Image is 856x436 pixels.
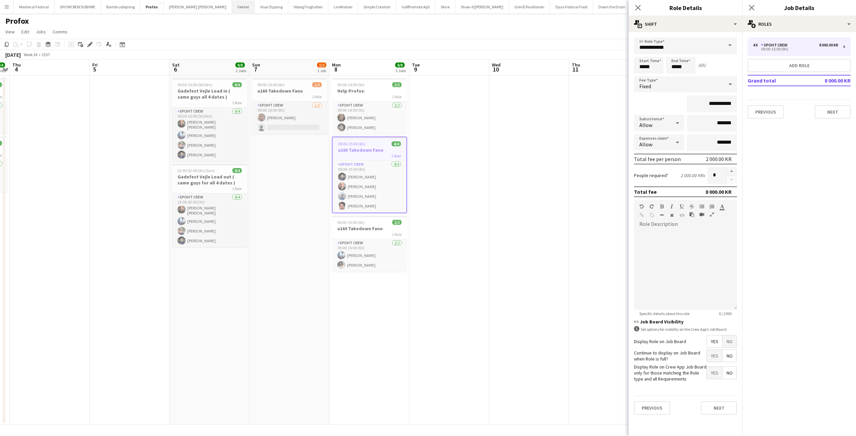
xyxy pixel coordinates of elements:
button: Show-if/[PERSON_NAME] [455,0,509,13]
div: CEST [41,52,50,57]
div: 2 000.00 KR x [680,172,705,178]
button: Previous [634,401,670,415]
button: Italic [669,204,674,209]
button: Clear Formatting [669,212,674,218]
h3: Gadefest Vejle Load in ( same guys all 4 dates ) [172,88,247,100]
app-card-role: Spoht Crew1/209:00-15:00 (6h)[PERSON_NAME] [252,102,327,134]
span: 2/2 [392,82,402,87]
button: Down the Drain [593,0,631,13]
div: Total fee per person [634,156,681,162]
button: GolfPromote ApS [396,0,435,13]
div: (6h) [698,62,706,68]
span: 1 Role [232,100,242,105]
h3: Job Details [742,3,856,12]
app-job-card: 23:00-02:00 (3h) (Sun)4/4Gadefest Vejle Load out ( same guys for all 4 dates )1 RoleSpoht Crew4/4... [172,164,247,247]
span: 4/4 [392,141,401,146]
h3: u160 Takedown Fano [332,226,407,232]
span: 09:00-14:00 (5h) [337,82,364,87]
a: Comms [50,27,70,36]
a: View [3,27,17,36]
app-job-card: 09:30-15:00 (5h30m)4/4Gadefest Vejle Load in ( same guys all 4 dates )1 RoleSpoht Crew4/409:30-15... [172,78,247,161]
app-job-card: 09:00-15:00 (6h)2/2u160 Takedown Fano1 RoleSpoht Crew2/209:00-15:00 (6h)[PERSON_NAME][PERSON_NAME] [332,216,407,272]
button: Undo [639,204,644,209]
button: Underline [679,204,684,209]
span: 8/8 [235,62,245,67]
div: Total fee [634,188,657,195]
div: 1 Job [317,68,326,73]
button: Add role [748,59,851,72]
span: 10 [491,65,501,73]
span: Sat [172,62,180,68]
button: Increase [726,167,737,176]
span: 1 Role [392,232,402,237]
span: No [723,335,737,347]
div: 3 Jobs [396,68,406,73]
label: Display Role on Job Board [634,338,686,344]
app-job-card: 09:00-15:00 (6h)1/2u160 Takedown Fano1 RoleSpoht Crew1/209:00-15:00 (6h)[PERSON_NAME] [252,78,327,134]
span: 4/4 [232,168,242,173]
button: Fullscreen [710,212,714,217]
span: 2/2 [392,220,402,225]
h3: Help Profox. [332,88,407,94]
button: Profox [140,0,164,13]
span: 1 Role [392,94,402,99]
app-job-card: 09:00-14:00 (5h)2/2Help Profox.1 RoleSpoht Crew2/209:00-14:00 (5h)[PERSON_NAME][PERSON_NAME] [332,78,407,134]
span: Yes [707,350,722,362]
span: 09:00-15:00 (6h) [337,220,364,225]
label: People required [634,172,669,178]
button: Djurs Festival Food [550,0,593,13]
span: Jobs [36,29,46,35]
app-card-role: Spoht Crew2/209:00-15:00 (6h)[PERSON_NAME][PERSON_NAME] [332,239,407,272]
span: Tue [412,62,420,68]
h3: u160 Takedown Fano [252,88,327,94]
button: Redo [649,204,654,209]
app-card-role: Spoht Crew2/209:00-14:00 (5h)[PERSON_NAME][PERSON_NAME] [332,102,407,134]
span: No [723,350,737,362]
span: 1/2 [312,82,322,87]
div: 8 000.00 KR [819,43,838,47]
button: ViborgTinghallen [288,0,328,13]
button: Unordered List [700,204,704,209]
div: 2 000.00 KR [706,156,732,162]
app-job-card: 09:00-15:00 (6h)4/4u160 Takedown Fano1 RoleSpoht Crew4/409:00-15:00 (6h)[PERSON_NAME][PERSON_NAME... [332,137,407,213]
span: 09:30-15:00 (5h30m) [178,82,212,87]
span: Wed [492,62,501,68]
span: Fri [92,62,98,68]
h3: Role Details [629,3,742,12]
span: Week 36 [22,52,39,57]
h1: Profox [5,16,29,26]
span: Edit [21,29,29,35]
h3: Job Board Visibility [634,319,737,325]
button: Insert video [700,212,704,217]
div: Spoht Crew [761,43,790,47]
span: Allow [639,141,652,148]
span: Yes [707,335,722,347]
span: Thu [572,62,580,68]
button: Simple Creation [358,0,396,13]
span: 1/2 [317,62,326,67]
button: Bold [659,204,664,209]
span: 1 Role [312,94,322,99]
span: Yes [707,367,722,379]
span: 09:00-15:00 (6h) [338,141,365,146]
a: Edit [19,27,32,36]
button: Text Color [720,204,724,209]
button: Bambi udlejning [101,0,140,13]
span: View [5,29,15,35]
span: Sun [252,62,260,68]
td: 8 000.00 KR [809,75,851,86]
app-card-role: Spoht Crew4/423:00-02:00 (3h)[PERSON_NAME] [PERSON_NAME][PERSON_NAME][PERSON_NAME][PERSON_NAME] [172,193,247,247]
span: Specific details about this role [634,311,695,316]
button: [PERSON_NAME] [PERSON_NAME] [164,0,232,13]
span: 5 [91,65,98,73]
a: Jobs [33,27,48,36]
button: HTML Code [679,212,684,218]
span: 9 [411,65,420,73]
span: Allow [639,122,652,128]
span: 09:00-15:00 (6h) [257,82,285,87]
span: 8 [331,65,341,73]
